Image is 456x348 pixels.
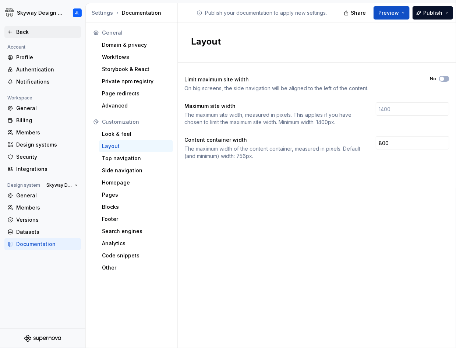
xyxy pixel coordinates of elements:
button: Skyway Design SystemJL [1,5,84,21]
div: JL [75,10,79,16]
div: Layout [102,143,170,150]
span: Preview [378,9,399,17]
a: Design systems [4,139,81,151]
a: Other [99,262,173,274]
a: Members [4,127,81,138]
a: Versions [4,214,81,226]
a: Look & feel [99,128,173,140]
a: Pages [99,189,173,201]
div: Back [16,28,78,36]
button: Preview [374,6,410,20]
div: Authentication [16,66,78,73]
div: Customization [102,118,170,126]
a: Side navigation [99,165,173,176]
a: Page redirects [99,88,173,99]
div: Profile [16,54,78,61]
svg: Supernova Logo [24,335,61,342]
a: Layout [99,140,173,152]
div: Page redirects [102,90,170,97]
div: Top navigation [102,155,170,162]
a: Profile [4,52,81,63]
a: Footer [99,213,173,225]
div: Other [102,264,170,271]
a: Homepage [99,177,173,189]
a: Workflows [99,51,173,63]
input: 756 [376,136,449,150]
div: Members [16,129,78,136]
button: Publish [413,6,453,20]
div: Workspace [4,94,35,102]
div: Homepage [102,179,170,186]
div: Maximum site width [184,102,363,110]
button: Share [340,6,371,20]
div: Members [16,204,78,211]
h2: Layout [191,36,221,48]
div: General [102,29,170,36]
div: Design system [4,181,43,190]
a: Top navigation [99,152,173,164]
a: Code snippets [99,250,173,261]
div: Versions [16,216,78,224]
div: Skyway Design System [17,9,64,17]
div: Advanced [102,102,170,109]
div: Documentation [16,240,78,248]
div: Search engines [102,228,170,235]
div: General [16,105,78,112]
div: Blocks [102,203,170,211]
div: Look & feel [102,130,170,138]
a: Notifications [4,76,81,88]
a: General [4,190,81,201]
p: Publish your documentation to apply new settings. [205,9,327,17]
span: Skyway Design System [46,182,72,188]
div: Analytics [102,240,170,247]
a: Domain & privacy [99,39,173,51]
span: Publish [423,9,442,17]
div: Documentation [92,9,174,17]
a: Integrations [4,163,81,175]
div: Storybook & React [102,66,170,73]
a: Documentation [4,238,81,250]
button: Settings [92,9,113,17]
div: The maximum width of the content container, measured in pixels. Default (and minimum) width: 756px. [184,145,363,160]
span: Share [351,9,366,17]
div: Billing [16,117,78,124]
div: The maximum site width, measured in pixels. This applies if you have chosen to limit the maximum ... [184,111,363,126]
div: Limit maximum site width [184,76,417,83]
div: Private npm registry [102,78,170,85]
div: Integrations [16,165,78,173]
div: Security [16,153,78,161]
a: Back [4,26,81,38]
div: Pages [102,191,170,198]
a: Storybook & React [99,63,173,75]
div: Design systems [16,141,78,148]
div: Domain & privacy [102,41,170,49]
div: Notifications [16,78,78,85]
img: 7d2f9795-fa08-4624-9490-5a3f7218a56a.png [5,8,14,17]
div: Workflows [102,53,170,61]
a: Authentication [4,64,81,75]
a: General [4,102,81,114]
div: Datasets [16,228,78,236]
a: Security [4,151,81,163]
div: Code snippets [102,252,170,259]
a: Billing [4,115,81,126]
a: Analytics [99,238,173,249]
a: Datasets [4,226,81,238]
div: Content container width [184,136,363,144]
div: Footer [102,215,170,223]
div: On big screens, the side navigation will be aligned to the left of the content. [184,85,417,92]
a: Private npm registry [99,75,173,87]
input: 1400 [376,102,449,116]
a: Blocks [99,201,173,213]
div: General [16,192,78,199]
div: Account [4,43,28,52]
a: Search engines [99,225,173,237]
a: Members [4,202,81,214]
div: Side navigation [102,167,170,174]
a: Advanced [99,100,173,112]
label: No [430,76,436,82]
